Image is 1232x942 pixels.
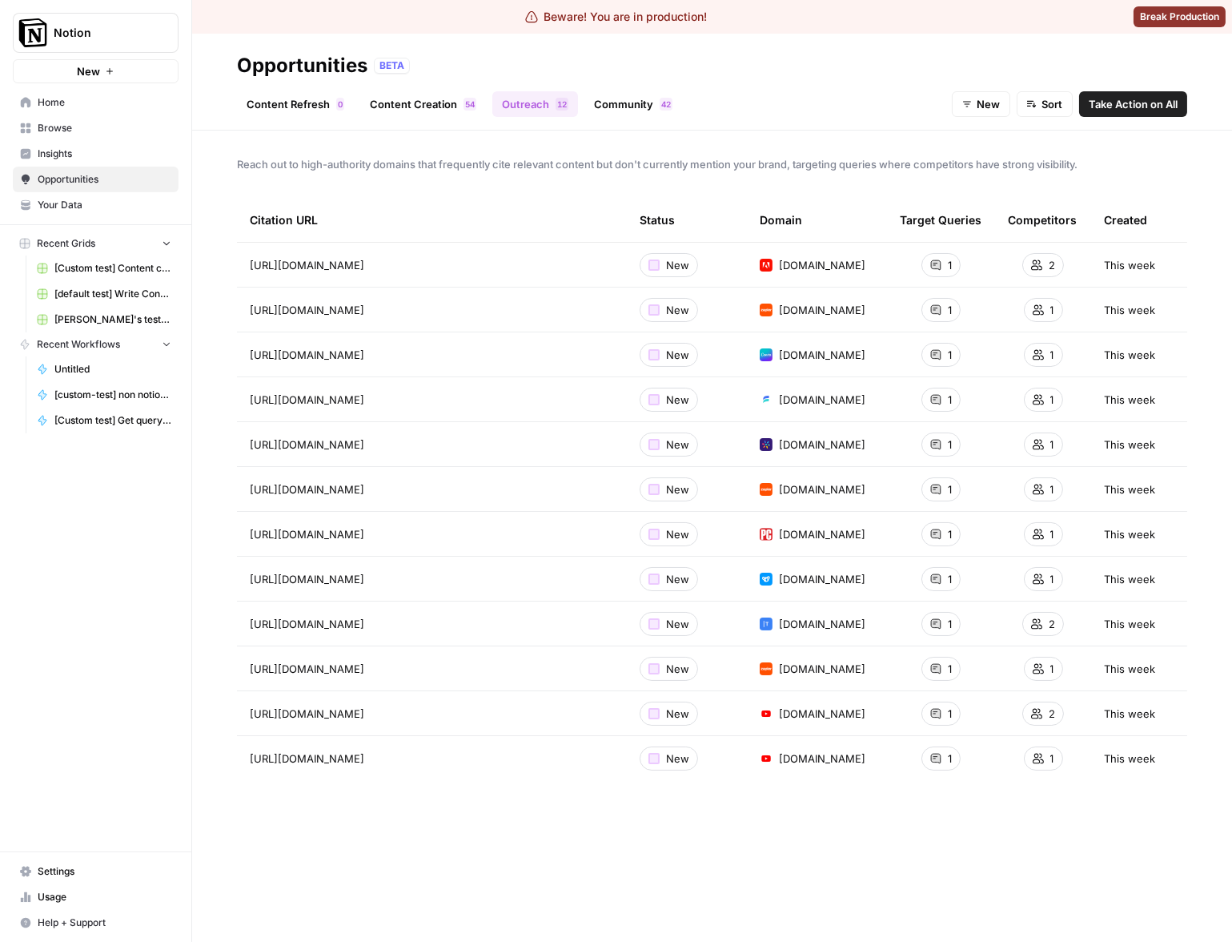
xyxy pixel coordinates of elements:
[1017,91,1073,117] button: Sort
[1104,526,1155,542] span: This week
[250,661,364,677] span: [URL][DOMAIN_NAME]
[760,198,802,242] div: Domain
[1050,571,1054,587] span: 1
[666,98,671,111] span: 2
[1104,257,1155,273] span: This week
[900,198,981,242] div: Target Queries
[13,192,179,218] a: Your Data
[948,751,952,767] span: 1
[237,156,1187,172] span: Reach out to high-authority domains that frequently cite relevant content but don't currently men...
[760,259,773,272] img: eqzcz4tzlr7ve7xmt41l933d2ra3
[38,95,171,110] span: Home
[1134,6,1226,27] button: Break Production
[977,96,1000,112] span: New
[250,437,364,453] span: [URL][DOMAIN_NAME]
[54,388,171,402] span: [custom-test] non notion page research
[779,392,865,408] span: [DOMAIN_NAME]
[1104,198,1147,242] div: Created
[948,481,952,497] span: 1
[779,347,865,363] span: [DOMAIN_NAME]
[470,98,475,111] span: 4
[250,302,364,318] span: [URL][DOMAIN_NAME]
[13,13,179,53] button: Workspace: Notion
[640,198,675,242] div: Status
[1049,616,1055,632] span: 2
[948,616,952,632] span: 1
[779,706,865,722] span: [DOMAIN_NAME]
[38,864,171,879] span: Settings
[760,393,773,406] img: e8r30f1f7nu1nvrb643i6akz40sz
[1104,751,1155,767] span: This week
[237,91,354,117] a: Content Refresh0
[465,98,470,111] span: 5
[360,91,486,117] a: Content Creation54
[54,362,171,376] span: Untitled
[779,751,865,767] span: [DOMAIN_NAME]
[250,198,614,242] div: Citation URL
[1104,437,1155,453] span: This week
[1104,392,1155,408] span: This week
[13,115,179,141] a: Browse
[1104,347,1155,363] span: This week
[1104,616,1155,632] span: This week
[1050,437,1054,453] span: 1
[666,481,689,497] span: New
[948,437,952,453] span: 1
[948,302,952,318] span: 1
[374,58,410,74] div: BETA
[666,392,689,408] span: New
[1050,392,1054,408] span: 1
[666,526,689,542] span: New
[760,707,773,720] img: 0zkdcw4f2if10gixueqlxn0ffrb2
[18,18,47,47] img: Notion Logo
[38,198,171,212] span: Your Data
[54,312,171,327] span: [PERSON_NAME]'s test Grid
[1050,481,1054,497] span: 1
[38,121,171,135] span: Browse
[13,332,179,356] button: Recent Workflows
[948,661,952,677] span: 1
[250,347,364,363] span: [URL][DOMAIN_NAME]
[250,392,364,408] span: [URL][DOMAIN_NAME]
[13,884,179,910] a: Usage
[54,413,171,428] span: [Custom test] Get query fanout from topic
[760,618,773,630] img: 2tqp7ykxt3mcn09u5m7dap3gc7fc
[1079,91,1187,117] button: Take Action on All
[37,337,120,352] span: Recent Workflows
[666,751,689,767] span: New
[779,661,865,677] span: [DOMAIN_NAME]
[338,98,343,111] span: 0
[237,53,367,78] div: Opportunities
[1104,481,1155,497] span: This week
[666,571,689,587] span: New
[1104,706,1155,722] span: This week
[1050,526,1054,542] span: 1
[948,392,952,408] span: 1
[666,437,689,453] span: New
[38,890,171,904] span: Usage
[38,172,171,187] span: Opportunities
[13,859,179,884] a: Settings
[1049,706,1055,722] span: 2
[760,573,773,586] img: 7tsc0n2q2t5rwqj9xa0zu8lfpfz8
[952,91,1010,117] button: New
[1050,347,1054,363] span: 1
[556,98,568,111] div: 12
[760,348,773,361] img: t7020at26d8erv19khrwcw8unm2u
[660,98,672,111] div: 42
[1089,96,1178,112] span: Take Action on All
[760,438,773,451] img: 6hua06fgjq0miqkg1rcfuozym3lm
[666,257,689,273] span: New
[760,304,773,316] img: 8scb49tlb2vriaw9mclg8ae1t35j
[525,9,708,25] div: Beware! You are in production!
[54,287,171,301] span: [default test] Write Content Briefs
[1140,10,1219,24] span: Break Production
[760,752,773,765] img: 0zkdcw4f2if10gixueqlxn0ffrb2
[779,257,865,273] span: [DOMAIN_NAME]
[13,141,179,167] a: Insights
[250,526,364,542] span: [URL][DOMAIN_NAME]
[1104,661,1155,677] span: This week
[779,481,865,497] span: [DOMAIN_NAME]
[38,916,171,930] span: Help + Support
[666,302,689,318] span: New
